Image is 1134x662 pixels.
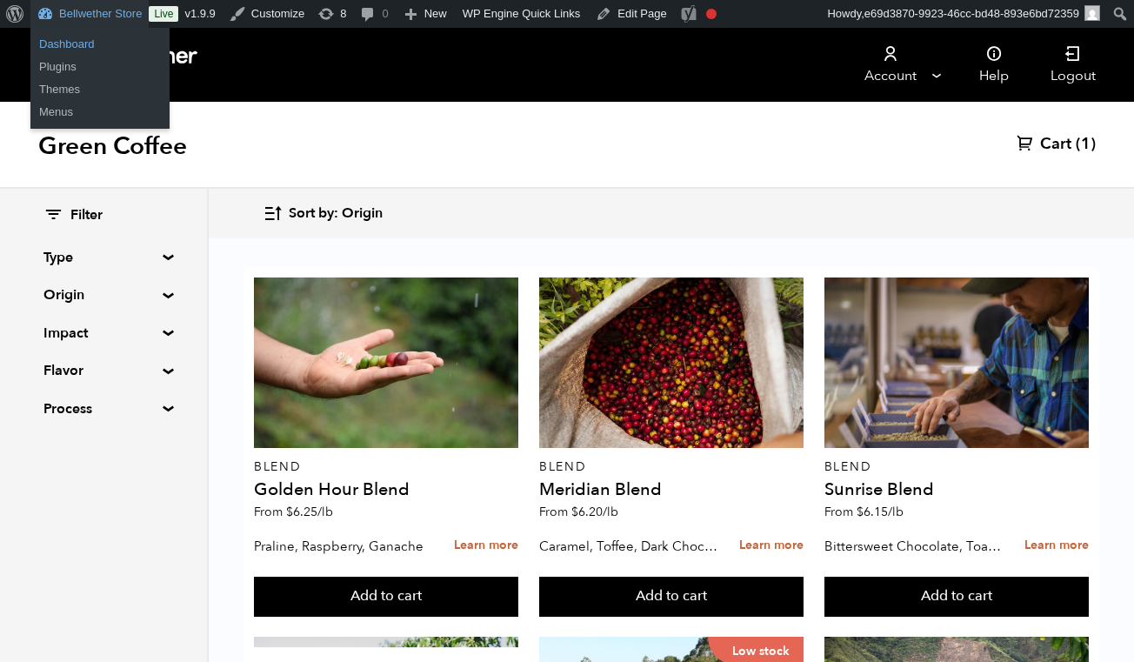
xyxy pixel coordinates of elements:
[1076,134,1096,155] span: (1)
[857,504,864,520] span: $
[539,461,804,473] p: Blend
[824,481,1089,498] h4: Sunrise Blend
[824,533,1004,559] p: Bittersweet Chocolate, Toasted Marshmallow, Candied Orange, Praline
[603,504,618,520] span: /lb
[824,504,904,520] span: From
[30,33,170,56] a: Dashboard
[38,130,187,162] h1: Green Coffee
[317,504,333,520] span: /lb
[1024,527,1089,565] a: Learn more
[539,504,618,520] span: From
[454,527,518,565] a: Learn more
[149,6,178,22] a: Live
[254,461,518,473] p: Blend
[1017,134,1096,155] a: Cart (1)
[30,101,170,124] a: Menus
[30,78,170,101] a: Themes
[539,481,804,498] h4: Meridian Blend
[857,504,904,520] bdi: 6.15
[30,56,170,78] a: Plugins
[254,504,333,520] span: From
[539,577,804,617] button: Add to cart
[43,284,163,305] summary: Origin
[824,577,1089,617] button: Add to cart
[888,504,904,520] span: /lb
[263,193,383,234] button: Sort by: Origin
[30,28,170,84] ul: Bellwether Store
[43,360,163,381] summary: Flavor
[30,73,170,129] ul: Bellwether Store
[864,7,1079,20] span: e69d3870-9923-46cc-bd48-893e6bd72359
[837,28,944,102] a: Account
[739,527,804,565] a: Learn more
[1040,134,1071,155] span: Cart
[43,398,163,419] summary: Process
[70,206,103,225] span: Filter
[571,504,618,520] bdi: 6.20
[286,504,293,520] span: $
[254,533,434,559] p: Praline, Raspberry, Ganache
[824,461,1089,473] p: Blend
[43,247,163,268] summary: Type
[706,9,717,19] div: Focus keyphrase not set
[571,504,578,520] span: $
[286,504,333,520] bdi: 6.25
[43,323,163,344] summary: Impact
[254,577,518,617] button: Add to cart
[1030,28,1117,102] a: Logout
[539,533,719,559] p: Caramel, Toffee, Dark Chocolate
[289,204,383,224] span: Sort by: Origin
[958,28,1030,102] a: Help
[254,481,518,498] h4: Golden Hour Blend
